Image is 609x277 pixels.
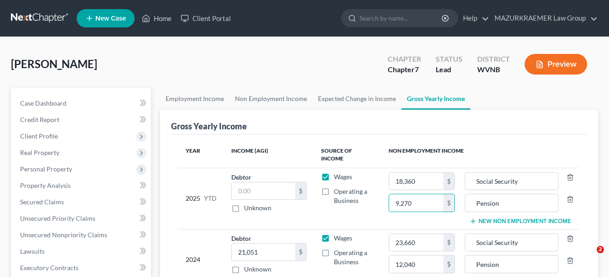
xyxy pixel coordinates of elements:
input: 0.00 [389,173,443,190]
div: Gross Yearly Income [171,121,247,132]
div: District [477,54,510,64]
div: $ [295,182,306,200]
span: Real Property [20,149,59,156]
span: Property Analysis [20,181,71,189]
input: 0.00 [232,244,295,261]
span: Personal Property [20,165,72,173]
input: 0.00 [389,256,443,273]
th: Year [178,142,224,168]
span: Client Profile [20,132,58,140]
span: 7 [415,65,419,74]
div: $ [443,234,454,251]
iframe: Intercom live chat [578,246,600,268]
a: Help [458,10,489,27]
div: Lead [436,64,463,75]
div: $ [295,244,306,261]
span: Credit Report [20,116,59,123]
a: Executory Contracts [13,260,151,276]
a: Secured Claims [13,194,151,210]
span: 2 [597,246,604,253]
a: Employment Income [160,88,229,110]
button: New Non Employment Income [469,218,571,225]
div: Status [436,54,463,64]
a: Case Dashboard [13,95,151,112]
span: YTD [204,194,217,203]
span: Operating a Business [334,249,367,266]
span: [PERSON_NAME] [11,57,97,70]
input: 0.00 [389,194,443,212]
span: Unsecured Nonpriority Claims [20,231,107,239]
div: $ [443,173,454,190]
a: Credit Report [13,112,151,128]
div: $ [443,194,454,212]
div: $ [443,256,454,273]
span: Lawsuits [20,247,45,255]
div: 2025 [186,172,217,225]
div: Chapter [388,64,421,75]
a: Unsecured Nonpriority Claims [13,227,151,243]
a: Property Analysis [13,177,151,194]
span: Wages [334,234,352,242]
a: Unsecured Priority Claims [13,210,151,227]
span: Case Dashboard [20,99,67,107]
span: Operating a Business [334,187,367,204]
a: Home [137,10,176,27]
label: Unknown [244,203,271,213]
a: Expected Change in Income [312,88,401,110]
span: Unsecured Priority Claims [20,214,95,222]
input: Source of Income [470,173,553,190]
div: Chapter [388,54,421,64]
a: MAZURKRAEMER Law Group [490,10,598,27]
span: Executory Contracts [20,264,78,272]
th: Source of Income [314,142,381,168]
th: Income (AGI) [224,142,314,168]
input: Source of Income [470,256,553,273]
label: Debtor [231,234,251,243]
span: New Case [95,15,126,22]
a: Client Portal [176,10,235,27]
a: Non Employment Income [229,88,312,110]
span: Wages [334,173,352,181]
input: 0.00 [232,182,295,200]
button: Preview [525,54,587,75]
input: Source of Income [470,194,553,212]
input: Search by name... [359,10,443,27]
label: Unknown [244,265,271,274]
input: 0.00 [389,234,443,251]
label: Debtor [231,172,251,182]
a: Gross Yearly Income [401,88,470,110]
a: Lawsuits [13,243,151,260]
input: Source of Income [470,234,553,251]
div: WVNB [477,64,510,75]
th: Non Employment Income [381,142,580,168]
span: Secured Claims [20,198,64,206]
